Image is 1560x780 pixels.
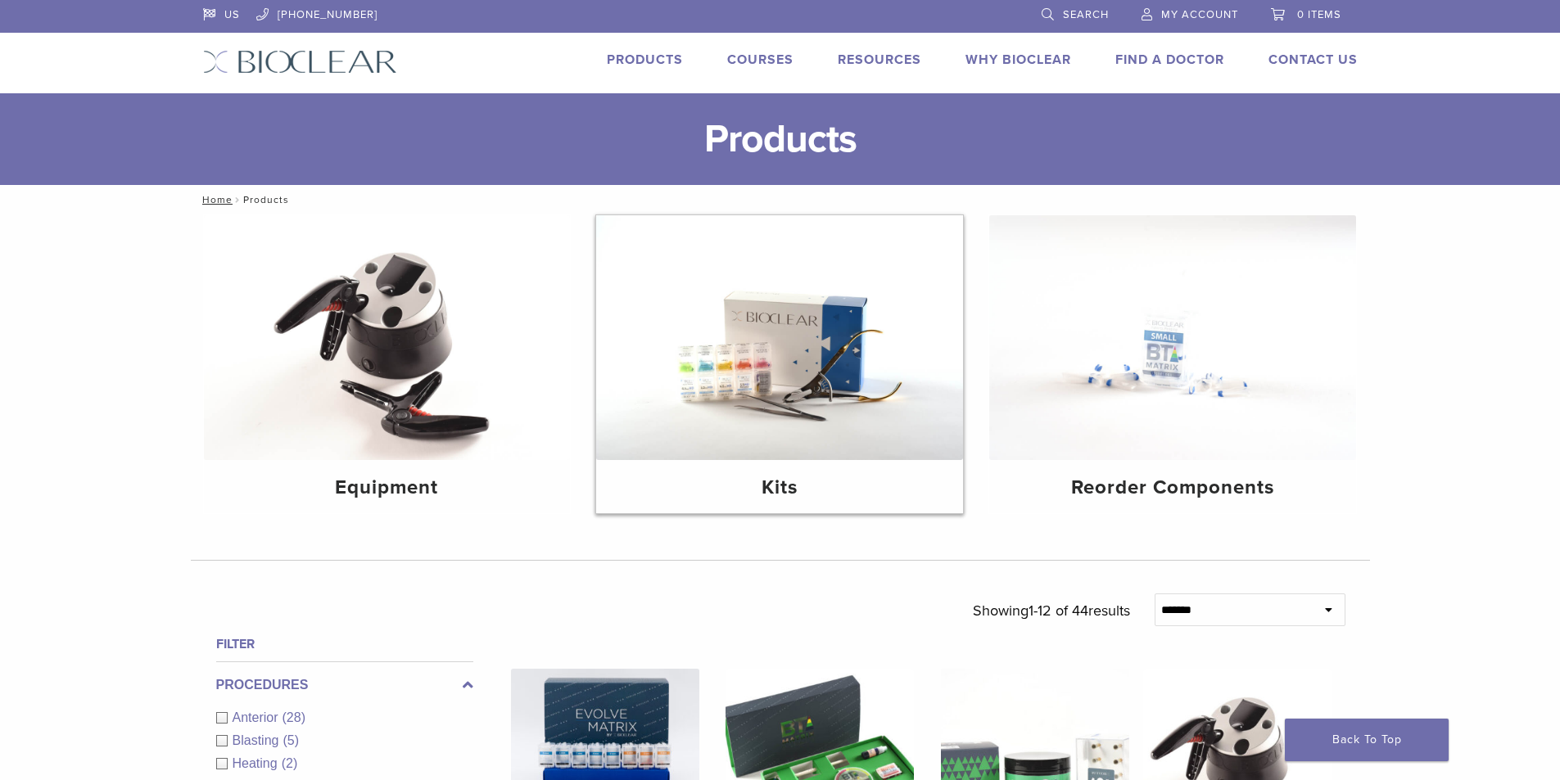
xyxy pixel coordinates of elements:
[965,52,1071,68] a: Why Bioclear
[1002,473,1343,503] h4: Reorder Components
[596,215,963,460] img: Kits
[197,194,233,205] a: Home
[233,733,283,747] span: Blasting
[727,52,794,68] a: Courses
[1268,52,1358,68] a: Contact Us
[1063,8,1109,21] span: Search
[283,710,305,724] span: (28)
[282,756,298,770] span: (2)
[1115,52,1224,68] a: Find A Doctor
[216,675,473,695] label: Procedures
[233,710,283,724] span: Anterior
[973,593,1130,628] p: Showing results
[1161,8,1238,21] span: My Account
[204,215,571,460] img: Equipment
[1029,602,1088,620] span: 1-12 of 44
[233,756,282,770] span: Heating
[596,215,963,513] a: Kits
[838,52,921,68] a: Resources
[607,52,683,68] a: Products
[609,473,950,503] h4: Kits
[217,473,558,503] h4: Equipment
[203,50,397,74] img: Bioclear
[283,733,299,747] span: (5)
[1285,719,1449,761] a: Back To Top
[191,185,1370,214] nav: Products
[989,215,1356,460] img: Reorder Components
[204,215,571,513] a: Equipment
[989,215,1356,513] a: Reorder Components
[1297,8,1341,21] span: 0 items
[233,196,243,204] span: /
[216,634,473,654] h4: Filter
